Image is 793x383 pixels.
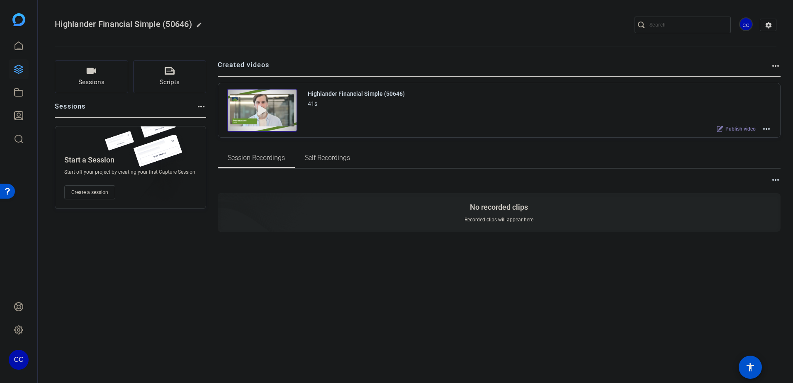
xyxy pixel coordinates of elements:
span: Start off your project by creating your first Capture Session. [64,169,197,175]
img: blue-gradient.svg [12,13,25,26]
span: Session Recordings [228,155,285,161]
button: Create a session [64,185,115,199]
ngx-avatar: Celina Collazo [739,17,754,32]
span: Scripts [160,78,180,87]
div: CC [9,350,29,370]
span: Publish video [725,126,756,132]
div: Highlander Financial Simple (50646) [308,89,405,99]
mat-icon: more_horiz [771,175,781,185]
div: 41s [308,99,317,109]
span: Self Recordings [305,155,350,161]
span: Sessions [78,78,105,87]
h2: Sessions [55,102,86,117]
mat-icon: more_horiz [761,124,771,134]
h2: Created videos [218,60,771,76]
img: fake-session.png [135,114,180,144]
input: Search [649,20,724,30]
span: Recorded clips will appear here [465,216,533,223]
button: Scripts [133,60,207,93]
span: Create a session [71,189,108,196]
p: Start a Session [64,155,114,165]
p: No recorded clips [470,202,528,212]
mat-icon: accessibility [745,362,755,372]
img: fake-session.png [101,131,138,156]
img: embarkstudio-empty-session.png [121,124,202,213]
mat-icon: more_horiz [771,61,781,71]
mat-icon: edit [196,22,206,32]
span: Highlander Financial Simple (50646) [55,19,192,29]
mat-icon: settings [760,19,777,32]
img: fake-session.png [126,135,189,176]
img: Creator Project Thumbnail [227,89,297,132]
img: embarkstudio-empty-session.png [125,112,323,291]
div: CC [739,17,753,31]
button: Sessions [55,60,128,93]
mat-icon: more_horiz [196,102,206,112]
